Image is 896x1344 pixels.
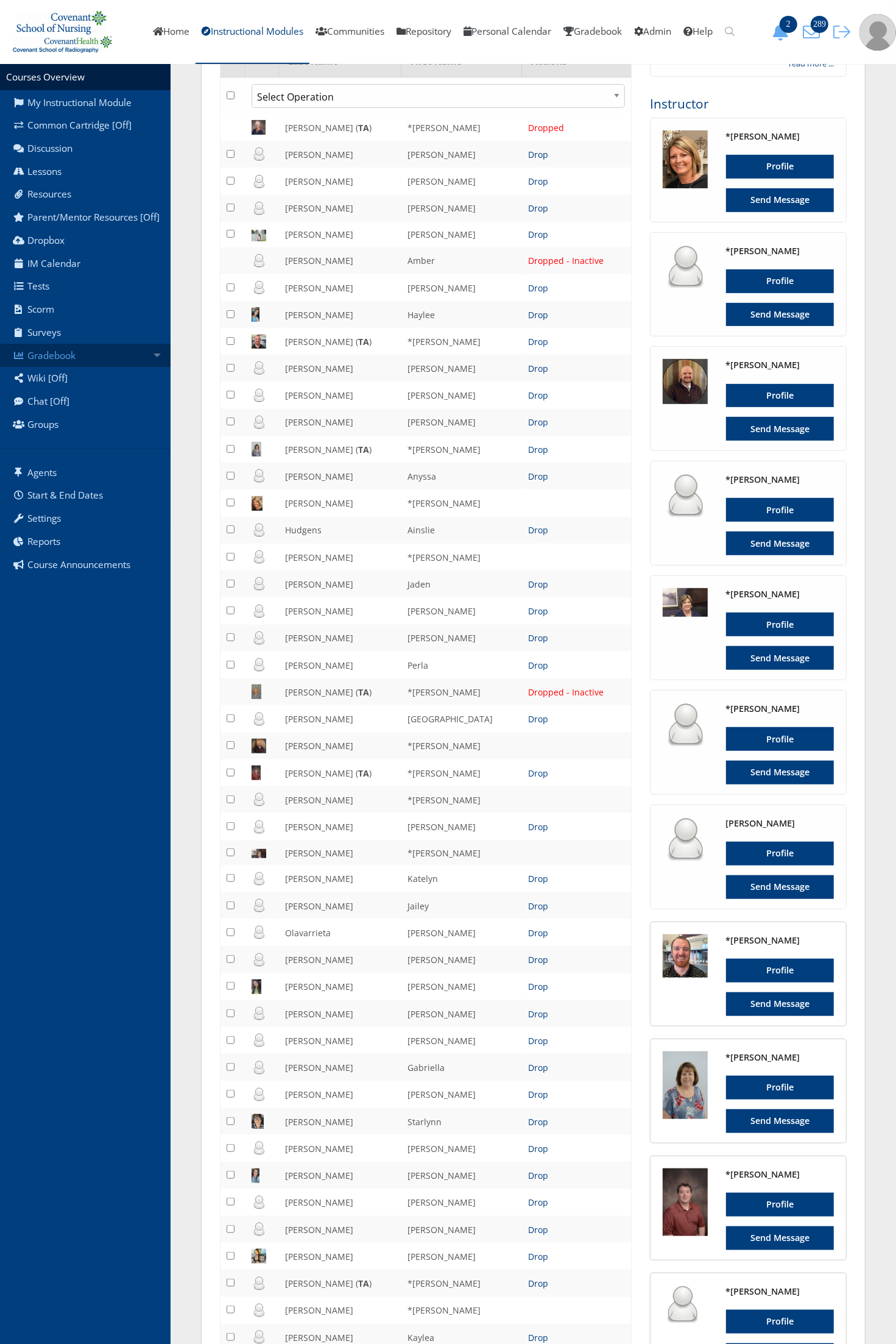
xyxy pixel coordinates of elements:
img: user_64.png [663,1285,702,1324]
td: [PERSON_NAME] [279,489,401,516]
td: [PERSON_NAME] [401,813,523,840]
td: [PERSON_NAME] [279,382,401,408]
td: Gabriella [401,1054,523,1081]
td: [PERSON_NAME] [279,301,401,328]
a: Profile [726,498,834,522]
td: [PERSON_NAME] [279,705,401,732]
a: Drop [528,524,548,536]
td: *[PERSON_NAME] [401,759,523,786]
a: Drop [528,282,548,294]
td: [PERSON_NAME] [401,1081,523,1108]
td: Starlynn [401,1108,523,1135]
a: Drop [528,1196,548,1208]
b: TA [358,122,369,133]
a: Send Message [726,1226,834,1250]
td: [PERSON_NAME] [401,1000,523,1027]
img: user_64.png [663,817,708,862]
td: [PERSON_NAME] [279,274,401,301]
a: Send Message [726,188,834,212]
a: 2 [768,25,799,38]
td: [PERSON_NAME] [279,597,401,624]
a: Drop [528,389,548,401]
a: Send Message [726,992,834,1016]
a: Profile [726,842,834,866]
a: Profile [726,613,834,636]
a: Drop [528,578,548,590]
td: [PERSON_NAME] [279,409,401,436]
td: [PERSON_NAME] [279,1108,401,1135]
td: [PERSON_NAME] [401,973,523,1000]
td: [PERSON_NAME] [279,141,401,168]
button: 2 [768,23,799,41]
a: Profile [726,269,834,293]
td: *[PERSON_NAME] [401,841,523,866]
button: 289 [799,23,829,41]
td: *[PERSON_NAME] [401,1297,523,1324]
h4: *[PERSON_NAME] [726,588,834,600]
a: Profile [726,1076,834,1100]
a: Drop [528,149,548,160]
img: user_64.png [663,245,708,290]
h4: *[PERSON_NAME] [726,1285,834,1298]
a: Drop [528,471,548,482]
td: [PERSON_NAME] [279,1162,401,1189]
td: [PERSON_NAME] ( ) [279,678,401,705]
a: Drop [528,660,548,671]
td: [PERSON_NAME] ( ) [279,114,401,141]
td: *[PERSON_NAME] [401,328,523,355]
a: 289 [799,25,829,38]
a: Profile [726,1310,834,1334]
a: Drop [528,873,548,884]
td: [PERSON_NAME] [401,382,523,408]
a: Drop [528,1116,548,1128]
td: [PERSON_NAME] [401,222,523,247]
a: Profile [726,727,834,751]
a: Drop [528,632,548,644]
td: [PERSON_NAME] [401,1243,523,1270]
a: Drop [528,713,548,725]
img: 2940_125_125.jpg [663,934,708,978]
a: Drop [528,821,548,833]
td: [PERSON_NAME] [279,625,401,652]
a: Drop [528,1008,548,1020]
a: Drop [528,1170,548,1181]
a: Drop [528,1143,548,1154]
a: Drop [528,416,548,428]
td: [PERSON_NAME] [279,1000,401,1027]
td: [PERSON_NAME] [279,1081,401,1108]
td: [PERSON_NAME] [279,222,401,247]
td: [PERSON_NAME] [279,247,401,274]
a: Drop [528,229,548,240]
td: [PERSON_NAME] [401,1027,523,1054]
b: TA [358,1278,369,1289]
td: *[PERSON_NAME] [401,436,523,463]
h4: *[PERSON_NAME] [726,934,834,947]
span: 2 [780,16,797,33]
td: [PERSON_NAME] [401,195,523,222]
td: Haylee [401,301,523,328]
td: [PERSON_NAME] [401,141,523,168]
td: Ainslie [401,517,523,544]
td: *[PERSON_NAME] [401,489,523,516]
td: [PERSON_NAME] [279,544,401,571]
a: Send Message [726,303,834,327]
img: 528_125_125.jpg [663,1051,708,1119]
a: Send Message [726,875,834,899]
img: 10000300_125_125.png [663,359,708,404]
td: Hudgens [279,517,401,544]
h4: [PERSON_NAME] [726,817,834,830]
td: [PERSON_NAME] [279,892,401,919]
h4: *[PERSON_NAME] [726,130,834,143]
td: *[PERSON_NAME] [401,786,523,813]
img: user_64.png [663,474,708,519]
h4: *[PERSON_NAME] [726,703,834,715]
a: Drop [528,1332,548,1343]
a: Drop [528,202,548,214]
td: [PERSON_NAME] [279,786,401,813]
div: Dropped - Inactive [528,686,625,699]
td: [PERSON_NAME] [279,355,401,382]
b: TA [358,686,369,698]
img: user_64.png [663,703,708,748]
div: Dropped [528,121,625,134]
h4: *[PERSON_NAME] [726,359,834,371]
